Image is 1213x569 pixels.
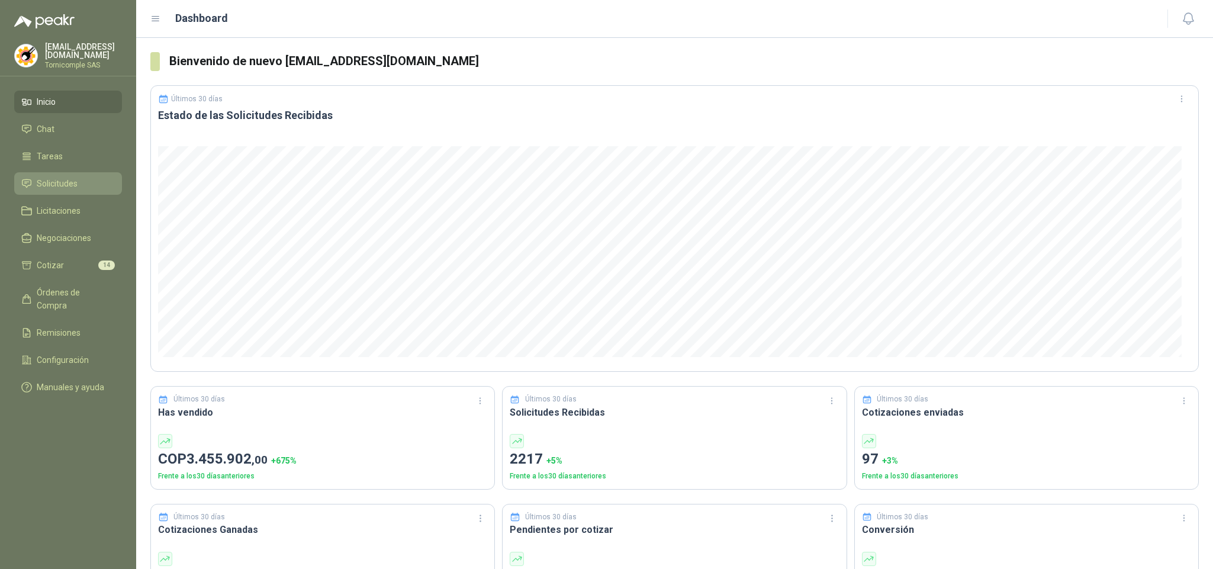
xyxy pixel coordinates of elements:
[37,286,111,312] span: Órdenes de Compra
[877,512,928,523] p: Últimos 30 días
[37,123,54,136] span: Chat
[173,394,225,405] p: Últimos 30 días
[14,14,75,28] img: Logo peakr
[862,405,1191,420] h3: Cotizaciones enviadas
[546,456,562,465] span: + 5 %
[186,451,268,467] span: 3.455.902
[882,456,898,465] span: + 3 %
[37,326,81,339] span: Remisiones
[14,118,122,140] a: Chat
[862,522,1191,537] h3: Conversión
[15,44,37,67] img: Company Logo
[862,471,1191,482] p: Frente a los 30 días anteriores
[37,232,91,245] span: Negociaciones
[37,95,56,108] span: Inicio
[14,145,122,168] a: Tareas
[14,281,122,317] a: Órdenes de Compra
[510,448,839,471] p: 2217
[510,522,839,537] h3: Pendientes por cotizar
[37,353,89,367] span: Configuración
[862,448,1191,471] p: 97
[14,227,122,249] a: Negociaciones
[45,62,122,69] p: Tornicomple SAS
[158,471,487,482] p: Frente a los 30 días anteriores
[37,259,64,272] span: Cotizar
[14,322,122,344] a: Remisiones
[169,52,1199,70] h3: Bienvenido de nuevo [EMAIL_ADDRESS][DOMAIN_NAME]
[158,405,487,420] h3: Has vendido
[271,456,297,465] span: + 675 %
[175,10,228,27] h1: Dashboard
[510,405,839,420] h3: Solicitudes Recibidas
[14,254,122,277] a: Cotizar14
[171,95,223,103] p: Últimos 30 días
[98,261,115,270] span: 14
[173,512,225,523] p: Últimos 30 días
[14,200,122,222] a: Licitaciones
[158,108,1191,123] h3: Estado de las Solicitudes Recibidas
[525,394,577,405] p: Últimos 30 días
[45,43,122,59] p: [EMAIL_ADDRESS][DOMAIN_NAME]
[877,394,928,405] p: Últimos 30 días
[510,471,839,482] p: Frente a los 30 días anteriores
[252,453,268,467] span: ,00
[37,381,104,394] span: Manuales y ayuda
[14,349,122,371] a: Configuración
[525,512,577,523] p: Últimos 30 días
[14,91,122,113] a: Inicio
[14,376,122,398] a: Manuales y ayuda
[158,448,487,471] p: COP
[37,204,81,217] span: Licitaciones
[37,177,78,190] span: Solicitudes
[14,172,122,195] a: Solicitudes
[158,522,487,537] h3: Cotizaciones Ganadas
[37,150,63,163] span: Tareas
